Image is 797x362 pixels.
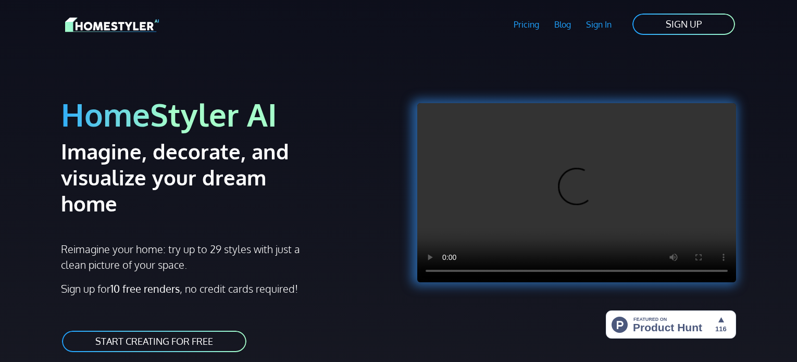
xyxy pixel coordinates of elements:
[61,95,392,134] h1: HomeStyler AI
[578,13,619,36] a: Sign In
[110,282,180,295] strong: 10 free renders
[546,13,578,36] a: Blog
[61,138,326,216] h2: Imagine, decorate, and visualize your dream home
[606,310,736,339] img: HomeStyler AI - Interior Design Made Easy: One Click to Your Dream Home | Product Hunt
[61,330,247,353] a: START CREATING FOR FREE
[631,13,736,36] a: SIGN UP
[506,13,547,36] a: Pricing
[61,281,392,296] p: Sign up for , no credit cards required!
[61,241,309,272] p: Reimagine your home: try up to 29 styles with just a clean picture of your space.
[65,16,159,34] img: HomeStyler AI logo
